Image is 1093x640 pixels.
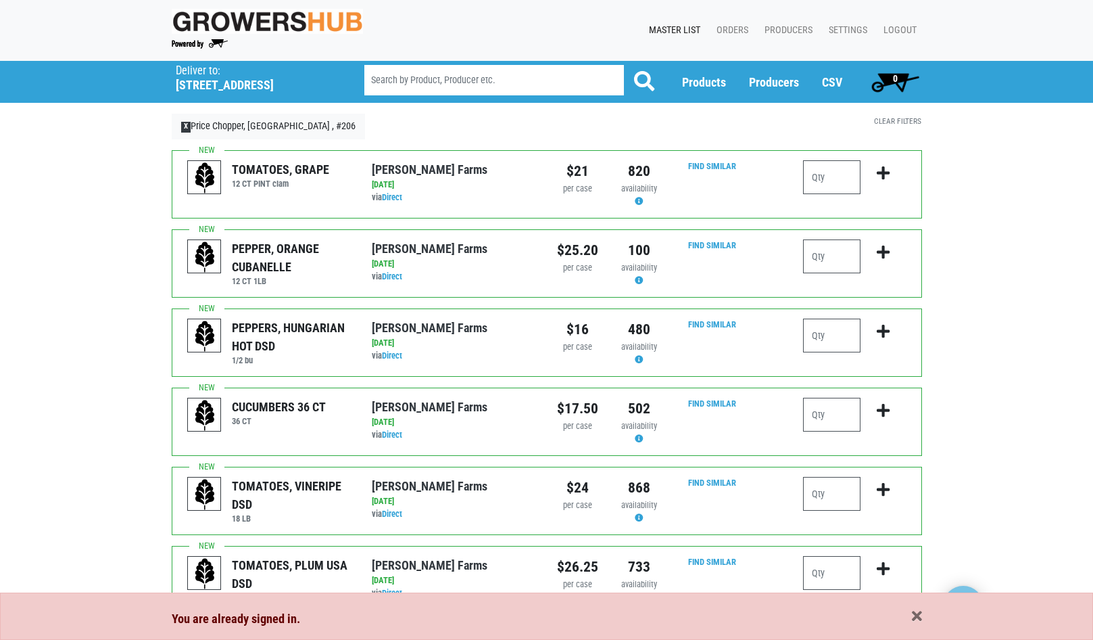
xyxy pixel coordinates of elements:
div: 100 [618,239,660,261]
a: Direct [382,192,402,202]
a: Find Similar [688,398,736,409]
div: 733 [618,556,660,578]
span: 0 [893,73,898,84]
input: Qty [803,477,860,511]
div: 480 [618,319,660,340]
img: placeholder-variety-43d6402dacf2d531de610a020419775a.svg [188,557,222,591]
div: [DATE] [372,495,536,508]
div: per case [557,578,598,591]
a: Logout [873,18,922,43]
a: Direct [382,588,402,598]
div: [DATE] [372,337,536,350]
div: [DATE] [372,258,536,271]
input: Qty [803,556,860,590]
input: Search by Product, Producer etc. [364,65,624,95]
div: via [372,191,536,204]
input: Qty [803,239,860,273]
input: Qty [803,319,860,352]
span: availability [621,579,657,589]
a: Producers [754,18,818,43]
a: Direct [382,350,402,361]
div: via [372,508,536,521]
a: 0 [865,68,925,95]
a: CSV [822,75,842,89]
div: PEPPERS, HUNGARIAN HOT DSD [232,319,351,355]
a: Find Similar [688,557,736,567]
div: TOMATOES, PLUM USA DSD [232,556,351,593]
a: Products [682,75,726,89]
div: per case [557,262,598,275]
a: Direct [382,509,402,519]
div: per case [557,499,598,512]
a: [PERSON_NAME] Farms [372,242,487,256]
span: availability [621,183,657,193]
div: PEPPER, ORANGE CUBANELLE [232,239,351,276]
a: Find Similar [688,240,736,250]
a: Find Similar [688,478,736,488]
img: placeholder-variety-43d6402dacf2d531de610a020419775a.svg [188,240,222,274]
span: Price Chopper, Rome , #206 (1790 Black River Blvd, Rome, NY 13440, USA) [176,61,340,93]
div: 868 [618,477,660,499]
h6: 18 LB [232,513,351,524]
a: [PERSON_NAME] Farms [372,400,487,414]
span: X [181,122,191,133]
input: Qty [803,160,860,194]
a: [PERSON_NAME] Farms [372,162,487,177]
a: Direct [382,271,402,281]
img: placeholder-variety-43d6402dacf2d531de610a020419775a.svg [188,161,222,195]
div: via [372,587,536,600]
img: Powered by Big Wheelbarrow [172,39,228,49]
a: Direct [382,430,402,440]
span: availability [621,421,657,431]
div: $25.20 [557,239,598,261]
div: per case [557,420,598,433]
span: availability [621,500,657,510]
span: availability [621,342,657,352]
div: $16 [557,319,598,340]
a: Master List [638,18,706,43]
p: Deliver to: [176,64,330,78]
div: per case [557,183,598,196]
input: Qty [803,398,860,432]
div: via [372,271,536,283]
a: [PERSON_NAME] Farms [372,479,487,493]
div: CUCUMBERS 36 CT [232,398,326,416]
div: $17.50 [557,398,598,419]
div: $26.25 [557,556,598,578]
div: 502 [618,398,660,419]
a: Find Similar [688,319,736,329]
div: $24 [557,477,598,499]
h6: 12 CT 1LB [232,276,351,286]
div: TOMATOES, VINERIPE DSD [232,477,351,513]
span: availability [621,262,657,273]
a: [PERSON_NAME] Farms [372,558,487,572]
div: You are already signed in. [172,610,922,628]
div: [DATE] [372,179,536,191]
div: per case [557,341,598,354]
div: via [372,429,536,442]
a: XPrice Chopper, [GEOGRAPHIC_DATA] , #206 [172,114,366,139]
img: placeholder-variety-43d6402dacf2d531de610a020419775a.svg [188,398,222,432]
div: via [372,350,536,363]
h6: 12 CT PINT clam [232,179,329,189]
a: Find Similar [688,161,736,171]
img: original-fc7597fdc6adbb9d0e2ae620e786d1a2.jpg [172,9,364,34]
div: $21 [557,160,598,182]
h5: [STREET_ADDRESS] [176,78,330,93]
a: Settings [818,18,873,43]
a: Orders [706,18,754,43]
img: placeholder-variety-43d6402dacf2d531de610a020419775a.svg [188,319,222,353]
a: [PERSON_NAME] Farms [372,321,487,335]
img: placeholder-variety-43d6402dacf2d531de610a020419775a.svg [188,478,222,511]
div: [DATE] [372,416,536,429]
div: 820 [618,160,660,182]
div: [DATE] [372,574,536,587]
div: TOMATOES, GRAPE [232,160,329,179]
a: Producers [749,75,799,89]
h6: 36 CT [232,416,326,426]
a: Clear Filters [874,116,921,126]
h6: 1/2 bu [232,355,351,365]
